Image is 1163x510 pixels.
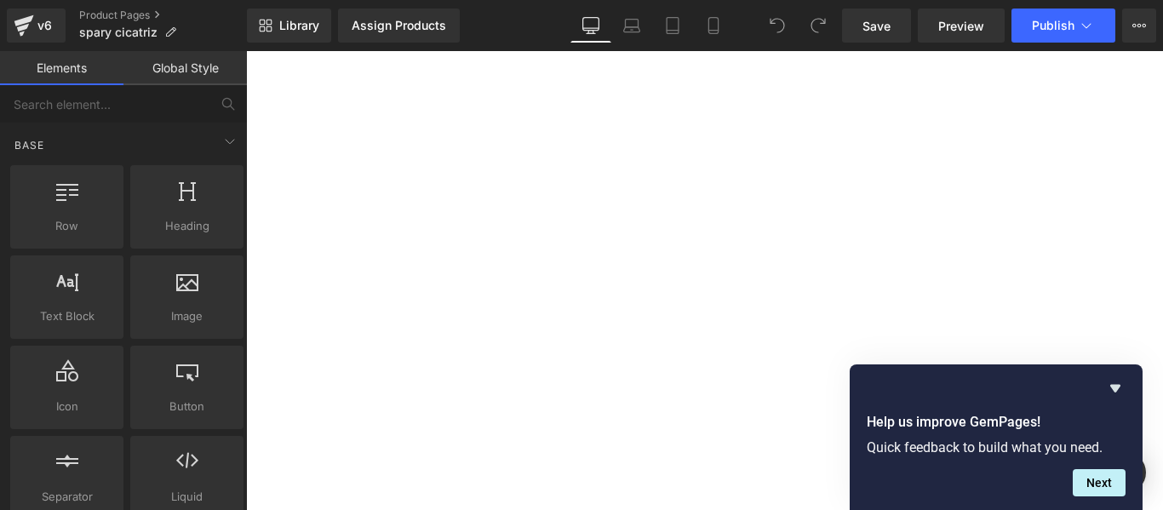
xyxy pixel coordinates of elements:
span: Preview [938,17,984,35]
button: Next question [1073,469,1126,496]
span: Base [13,137,46,153]
button: Publish [1011,9,1115,43]
div: Help us improve GemPages! [867,378,1126,496]
a: Global Style [123,51,247,85]
span: Button [135,398,238,415]
a: Laptop [611,9,652,43]
a: Preview [918,9,1005,43]
span: Liquid [135,488,238,506]
p: Quick feedback to build what you need. [867,439,1126,456]
span: Text Block [15,307,118,325]
a: v6 [7,9,66,43]
button: Redo [801,9,835,43]
button: More [1122,9,1156,43]
button: Undo [760,9,794,43]
h2: Help us improve GemPages! [867,412,1126,433]
a: Tablet [652,9,693,43]
button: Hide survey [1105,378,1126,398]
span: Library [279,18,319,33]
span: Save [862,17,891,35]
span: Image [135,307,238,325]
a: Product Pages [79,9,247,22]
a: New Library [247,9,331,43]
span: Publish [1032,19,1074,32]
span: Icon [15,398,118,415]
a: Mobile [693,9,734,43]
span: Heading [135,217,238,235]
a: Desktop [570,9,611,43]
span: spary cicatriz [79,26,158,39]
span: Separator [15,488,118,506]
div: Assign Products [352,19,446,32]
span: Row [15,217,118,235]
div: v6 [34,14,55,37]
